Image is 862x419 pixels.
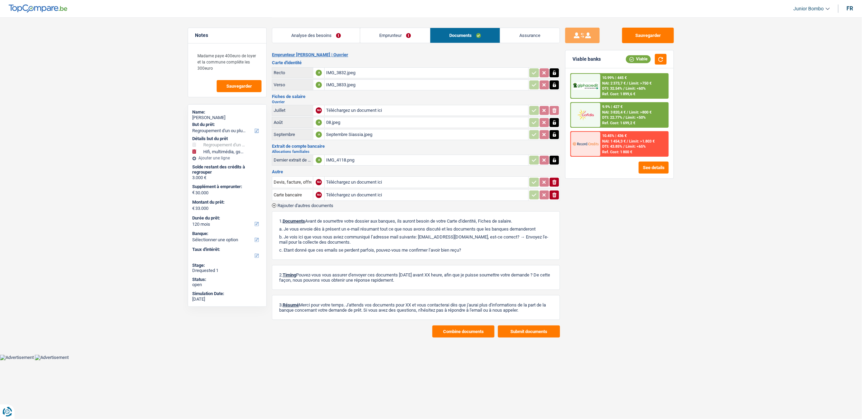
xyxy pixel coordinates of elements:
div: Ajouter une ligne [192,156,262,160]
span: / [627,110,628,115]
span: Timing [283,272,296,277]
div: Viable banks [572,56,601,62]
span: Documents [283,218,305,224]
h2: Emprunteur [PERSON_NAME] | Ouvrier [272,52,560,58]
button: Sauvegarder [217,80,262,92]
h3: Fiches de salaire [272,94,560,99]
div: fr [847,5,853,12]
div: Recto [274,70,312,75]
img: AlphaCredit [573,82,598,90]
div: Simulation Date: [192,291,262,296]
div: IMG_3833.jpeg [326,80,527,90]
span: € [192,190,195,195]
p: 2. Pouvez-vous vous assurer d'envoyer ces documents [DATE] avant XX heure, afin que je puisse sou... [279,272,553,283]
p: a. Je vous envoie dès à présent un e-mail résumant tout ce que nous avons discuté et les doc... [279,226,553,232]
div: Status: [192,277,262,282]
div: A [316,119,322,126]
div: Détails but du prêt [192,136,262,142]
span: Limit: >750 € [629,81,652,86]
img: TopCompare Logo [9,4,67,13]
div: Verso [274,82,312,87]
div: 08.jpeg [326,117,527,128]
div: 10.45% | 436 € [603,134,627,138]
p: 1. Avant de soumettre votre dossier aux banques, ils auront besoin de votre Carte d'identité, Fic... [279,218,553,224]
label: Durée du prêt: [192,215,261,221]
span: DTI: 43.85% [603,144,623,149]
span: NAI: 1 454,3 € [603,139,626,144]
div: open [192,282,262,288]
div: 9.9% | 427 € [603,105,623,109]
div: Ref. Cost: 1 800 € [603,150,633,154]
div: NA [316,107,322,114]
button: Rajouter d'autres documents [272,203,333,208]
a: Analyse des besoins [272,28,360,43]
div: 10.99% | 445 € [603,76,627,80]
div: Septembre [274,132,312,137]
img: Record Credits [573,137,598,150]
div: Viable [626,55,651,63]
span: DTI: 32.54% [603,86,623,91]
div: [PERSON_NAME] [192,115,262,120]
div: [DATE] [192,296,262,302]
span: / [624,86,625,91]
div: A [316,157,322,163]
a: Junior Bombo [788,3,830,14]
div: IMG_4118.png [326,155,527,165]
span: Junior Bombo [794,6,824,12]
div: Août [274,120,312,125]
img: Cofidis [573,108,598,121]
div: Ref. Cost: 1 899,6 € [603,92,636,96]
span: Limit: >1.803 € [629,139,655,144]
div: Solde restant des crédits à regrouper [192,164,262,175]
span: € [192,206,195,211]
p: c. Etant donné que ces emails se perdent parfois, pouvez-vous me confirmer l’avoir bien reçu? [279,247,553,253]
div: A [316,131,322,138]
h3: Carte d'identité [272,60,560,65]
span: Limit: <65% [626,144,646,149]
div: Dernier extrait de compte pour vos allocations familiales [274,157,312,163]
div: Drequested 1 [192,268,262,273]
h5: Notes [195,32,259,38]
div: NA [316,179,322,185]
span: NAI: 2 373,7 € [603,81,626,86]
span: Résumé [283,302,299,308]
span: / [627,81,628,86]
p: b. Je vois ici que vous nous aviez communiqué l’adresse mail suivante: [EMAIL_ADDRESS][DOMAIN_NA... [279,234,553,245]
label: Taux d'intérêt: [192,247,261,252]
span: Sauvegarder [226,84,252,88]
div: 3.000 € [192,175,262,181]
span: Rajouter d'autres documents [277,203,333,208]
label: Supplément à emprunter: [192,184,261,189]
button: Sauvegarder [622,28,674,43]
label: Banque: [192,231,261,236]
span: NAI: 3 820,4 € [603,110,626,115]
h3: Extrait de compte bancaire [272,144,560,148]
label: Montant du prêt: [192,199,261,205]
div: A [316,70,322,76]
button: See details [639,162,669,174]
h2: Ouvrier [272,100,560,104]
span: Limit: >800 € [629,110,652,115]
span: / [627,139,628,144]
div: Name: [192,109,262,115]
button: Combine documents [432,325,494,338]
span: Limit: <60% [626,86,646,91]
div: Stage: [192,263,262,268]
span: / [624,144,625,149]
a: Documents [430,28,500,43]
div: NA [316,192,322,198]
div: Ref. Cost: 1 699,2 € [603,121,636,125]
p: 3. Merci pour votre temps. J'attends vos documents pour XX et vous contacterai dès que j'aurai p... [279,302,553,313]
span: Limit: <50% [626,115,646,120]
a: Assurance [500,28,560,43]
img: Advertisement [35,355,69,360]
a: Emprunteur [360,28,430,43]
button: Submit documents [498,325,560,338]
div: IMG_3832.jpeg [326,68,527,78]
div: Juillet [274,108,312,113]
span: DTI: 22.77% [603,115,623,120]
h3: Autre [272,169,560,174]
span: / [624,115,625,120]
div: Septembre Siassia.jpeg [326,129,527,140]
div: A [316,82,322,88]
